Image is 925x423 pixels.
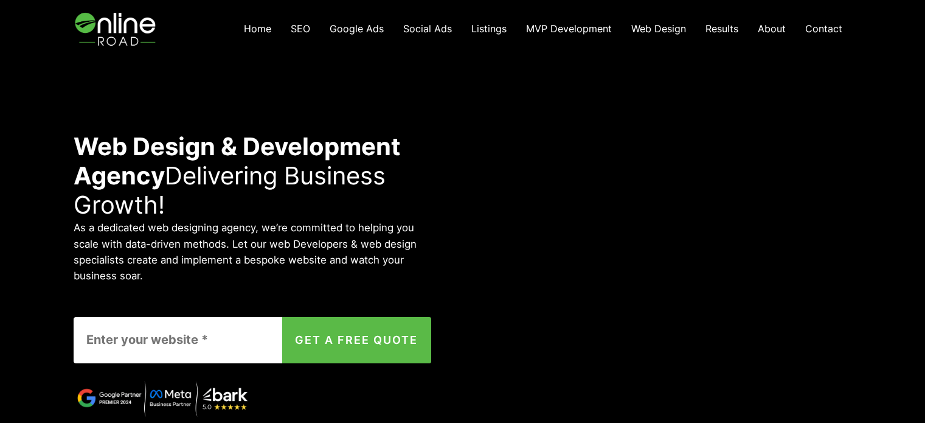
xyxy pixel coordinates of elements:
input: Enter your website * [74,317,308,363]
span: Home [244,23,271,35]
a: Social Ads [393,16,462,41]
p: As a dedicated web designing agency, we’re committed to helping you scale with data-driven method... [74,220,431,283]
strong: Web Design & Development Agency [74,131,401,191]
span: SEO [291,23,310,35]
a: Contact [795,16,852,41]
form: Contact form [74,317,431,363]
a: Listings [462,16,516,41]
a: SEO [281,16,320,41]
button: GET A FREE QUOTE [282,317,431,363]
span: Listings [471,23,507,35]
a: MVP Development [516,16,622,41]
a: Google Ads [320,16,393,41]
a: Web Design [622,16,696,41]
h1: Delivering Business Growth! [74,132,431,220]
span: Social Ads [403,23,452,35]
span: Contact [805,23,842,35]
a: Results [696,16,748,41]
nav: Navigation [234,16,852,41]
span: Results [705,23,738,35]
span: Web Design [631,23,686,35]
a: About [748,16,795,41]
a: Home [234,16,281,41]
span: About [758,23,786,35]
span: MVP Development [526,23,612,35]
span: Google Ads [330,23,384,35]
